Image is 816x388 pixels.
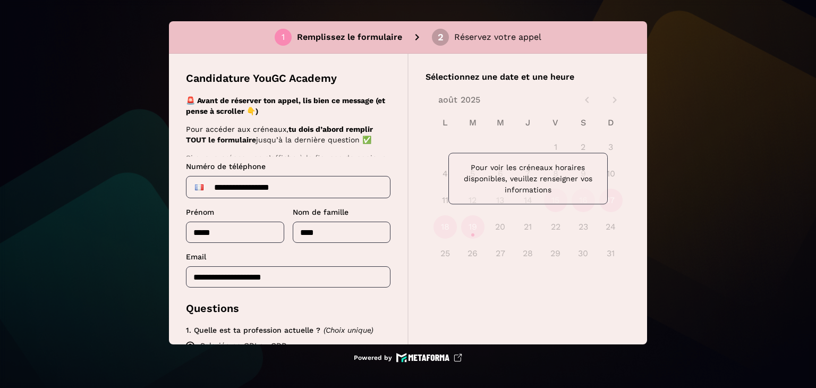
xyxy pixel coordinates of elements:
div: 2 [438,32,444,42]
p: Pour voir les créneaux horaires disponibles, veuillez renseigner vos informations [457,162,599,196]
p: Sélectionnez une date et une heure [426,71,630,83]
p: Réservez votre appel [454,31,541,44]
div: France: + 33 [189,179,210,196]
p: Si aucun créneau ne s’affiche à la fin, pas de panique : [186,153,387,174]
p: Remplissez le formulaire [297,31,402,44]
span: Numéro de téléphone [186,162,266,171]
span: (Choix unique) [324,326,373,334]
div: 1 [282,32,285,42]
a: Powered by [354,353,462,362]
span: Nom de famille [293,208,348,216]
p: Powered by [354,353,392,362]
span: Prénom [186,208,214,216]
strong: 🚨 Avant de réserver ton appel, lis bien ce message (et pense à scroller 👇) [186,96,385,115]
p: Candidature YouGC Academy [186,71,337,86]
p: Questions [186,300,390,316]
span: 1. Quelle est ta profession actuelle ? [186,326,320,334]
p: Pour accéder aux créneaux, jusqu’à la dernière question ✅ [186,124,387,145]
label: Salariée en CDI ou CDD [180,336,390,356]
span: Email [186,252,206,261]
